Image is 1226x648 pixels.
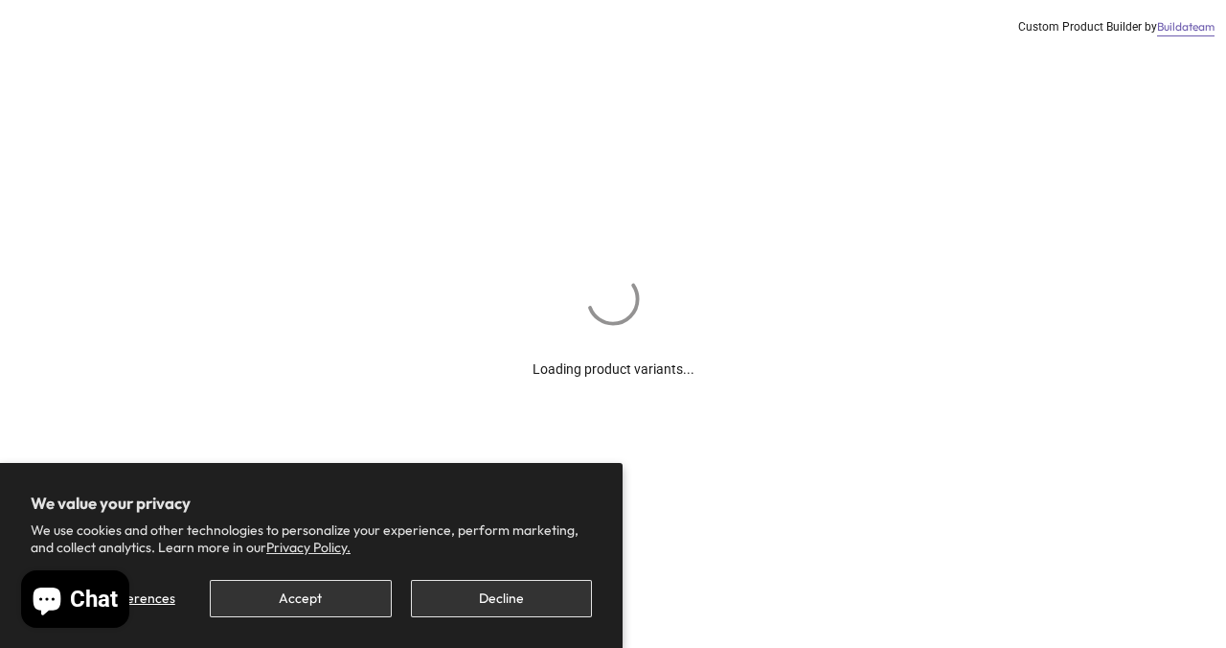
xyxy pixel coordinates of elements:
[411,580,592,617] button: Decline
[210,580,391,617] button: Accept
[31,521,592,556] p: We use cookies and other technologies to personalize your experience, perform marketing, and coll...
[1157,19,1215,35] a: Buildateam
[15,570,135,633] inbox-online-store-chat: Shopify online store chat
[31,494,592,513] h2: We value your privacy
[266,539,351,556] a: Privacy Policy.
[1018,19,1215,35] div: Custom Product Builder by
[533,330,694,380] div: Loading product variants...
